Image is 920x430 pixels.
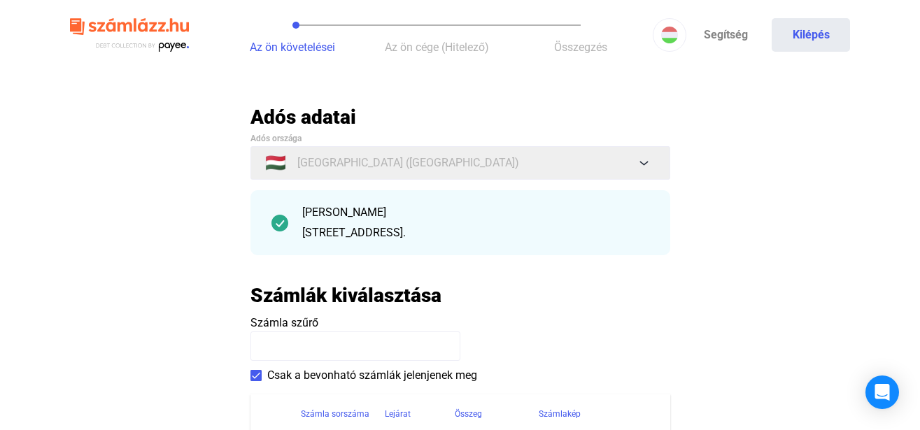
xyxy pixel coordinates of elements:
h2: Számlák kiválasztása [250,283,441,308]
button: HU [653,18,686,52]
button: Kilépés [772,18,850,52]
h2: Adós adatai [250,105,670,129]
div: Open Intercom Messenger [865,375,899,409]
span: Adós országa [250,134,302,143]
div: [PERSON_NAME] [302,204,649,221]
div: Lejárat [385,406,455,422]
span: Összegzés [554,41,607,54]
a: Segítség [686,18,765,52]
span: Számla szűrő [250,316,318,329]
div: Összeg [455,406,482,422]
div: Számlakép [539,406,581,422]
div: Számla sorszáma [301,406,369,422]
img: checkmark-darker-green-circle [271,215,288,231]
span: [GEOGRAPHIC_DATA] ([GEOGRAPHIC_DATA]) [297,155,519,171]
button: 🇭🇺[GEOGRAPHIC_DATA] ([GEOGRAPHIC_DATA]) [250,146,670,180]
span: Az ön cége (Hitelező) [385,41,489,54]
div: Lejárat [385,406,411,422]
div: Számla sorszáma [301,406,385,422]
span: 🇭🇺 [265,155,286,171]
div: Számlakép [539,406,653,422]
span: Az ön követelései [250,41,335,54]
div: Összeg [455,406,539,422]
span: Csak a bevonható számlák jelenjenek meg [267,367,477,384]
img: szamlazzhu-logo [70,13,189,58]
img: HU [661,27,678,43]
div: [STREET_ADDRESS]. [302,224,649,241]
